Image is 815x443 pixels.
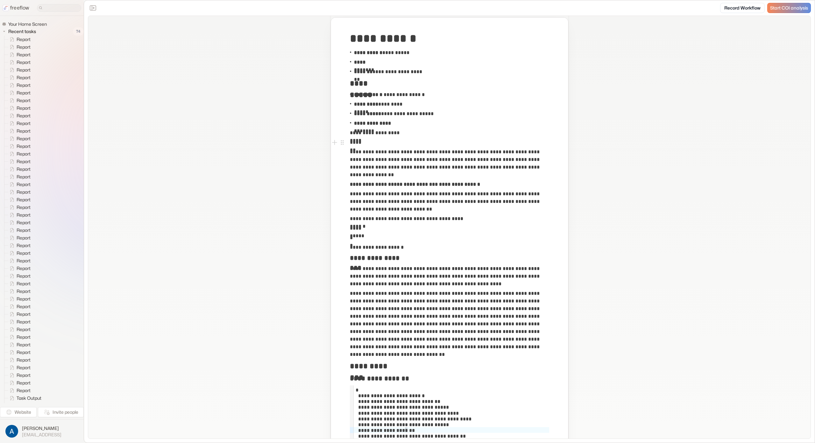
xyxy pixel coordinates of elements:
span: Report [15,242,32,249]
span: Report [15,342,32,348]
span: Report [15,319,32,325]
span: Report [15,364,32,371]
span: Report [15,326,32,333]
a: Report [4,364,33,371]
a: Report [4,59,33,66]
span: Report [15,120,32,127]
span: Report [15,227,32,233]
a: Report [4,226,33,234]
a: Report [4,356,33,364]
span: Report [15,387,32,394]
a: Task Output [4,394,44,402]
a: Report [4,97,33,104]
a: Report [4,36,33,43]
a: Report [4,66,33,74]
span: [EMAIL_ADDRESS] [22,432,61,438]
a: Report [4,234,33,242]
a: Report [4,211,33,219]
span: Report [15,174,32,180]
button: Close the sidebar [88,3,98,13]
a: Report [4,127,33,135]
a: freeflow [3,4,29,12]
span: Report [15,189,32,195]
a: Report [4,249,33,257]
button: Add block [331,139,338,146]
span: Report [15,74,32,81]
a: Report [4,135,33,142]
span: Report [15,59,32,66]
a: Report [4,272,33,280]
span: Report [15,372,32,378]
a: Report [4,181,33,188]
a: Report [4,120,33,127]
a: Report [4,349,33,356]
span: Report [15,166,32,172]
a: Report [4,104,33,112]
a: Report [4,112,33,120]
a: Your Home Screen [2,21,49,27]
a: Report [4,165,33,173]
a: Report [4,219,33,226]
a: Report [4,74,33,81]
a: Report [4,81,33,89]
span: Report [15,36,32,43]
span: 74 [73,27,84,36]
span: Report [15,273,32,279]
a: Record Workflow [720,3,765,13]
a: Report [4,242,33,249]
span: Report [15,151,32,157]
a: Report [4,280,33,287]
a: Report [4,310,33,318]
span: Report [15,82,32,88]
a: Report [4,196,33,204]
p: freeflow [10,4,29,12]
span: Report [15,303,32,310]
a: Report [4,51,33,59]
a: Report [4,333,33,341]
a: Report [4,188,33,196]
span: Report [15,97,32,104]
a: Report [4,371,33,379]
span: Report [15,280,32,287]
span: Report [15,158,32,165]
span: Report [15,334,32,340]
span: Report [15,311,32,317]
span: [PERSON_NAME] [22,425,61,432]
span: Report [15,357,32,363]
span: Report [15,197,32,203]
a: Report [4,265,33,272]
span: Recent tasks [7,28,38,35]
span: Report [15,296,32,302]
a: Report [4,326,33,333]
span: Report [15,52,32,58]
span: Task Output [15,395,43,401]
a: Report [4,257,33,265]
a: Report [4,341,33,349]
span: Report [15,204,32,211]
button: Invite people [38,407,84,417]
span: Report [15,90,32,96]
a: Report [4,43,33,51]
span: Report [15,143,32,149]
span: Report [15,128,32,134]
button: [PERSON_NAME][EMAIL_ADDRESS] [4,423,80,439]
span: Report [15,67,32,73]
span: Report [15,44,32,50]
a: Report [4,303,33,310]
a: Report [4,150,33,158]
a: Report [4,379,33,387]
span: Report [15,258,32,264]
a: Report [4,142,33,150]
span: Report [15,135,32,142]
a: Report [4,295,33,303]
span: Task Output [15,403,43,409]
a: Report [4,158,33,165]
a: Start COI analysis [767,3,811,13]
a: Report [4,287,33,295]
a: Report [4,89,33,97]
span: Report [15,181,32,188]
img: profile [5,425,18,438]
span: Report [15,265,32,272]
span: Report [15,219,32,226]
span: Report [15,113,32,119]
